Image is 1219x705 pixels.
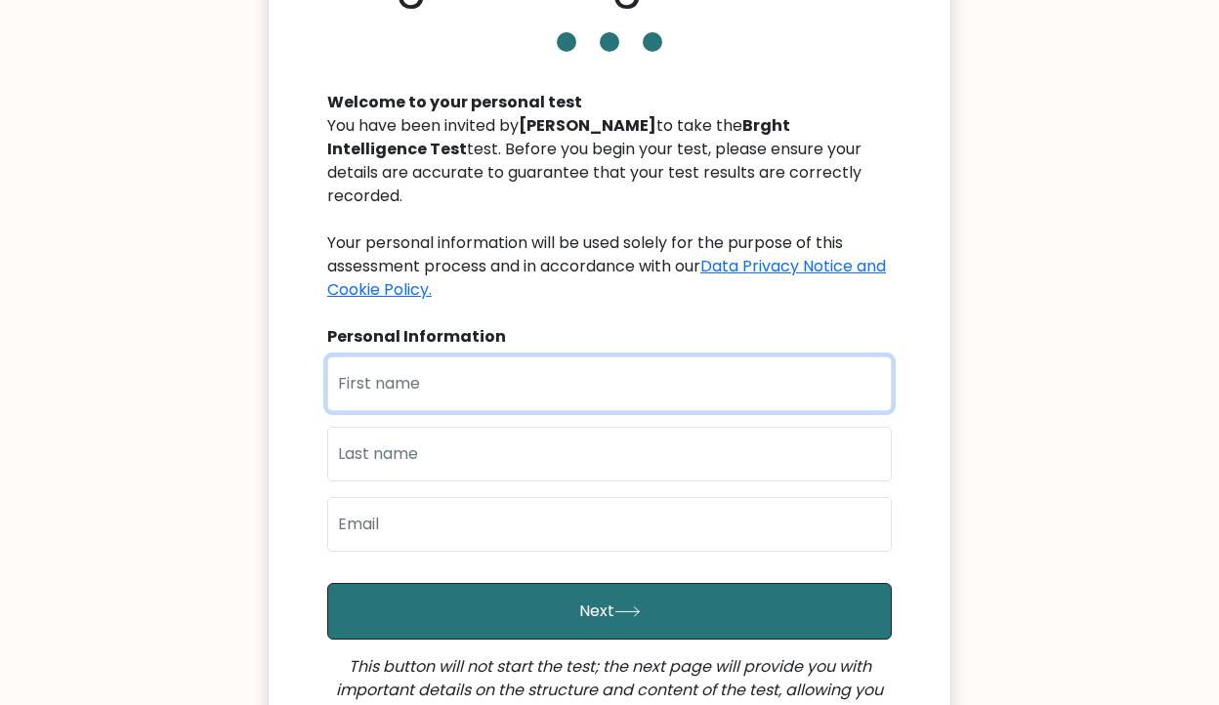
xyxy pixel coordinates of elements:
[327,91,892,114] div: Welcome to your personal test
[327,583,892,640] button: Next
[327,114,790,160] b: Brght Intelligence Test
[327,497,892,552] input: Email
[327,325,892,349] div: Personal Information
[327,255,886,301] a: Data Privacy Notice and Cookie Policy.
[327,427,892,481] input: Last name
[519,114,656,137] b: [PERSON_NAME]
[327,114,892,302] div: You have been invited by to take the test. Before you begin your test, please ensure your details...
[327,356,892,411] input: First name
